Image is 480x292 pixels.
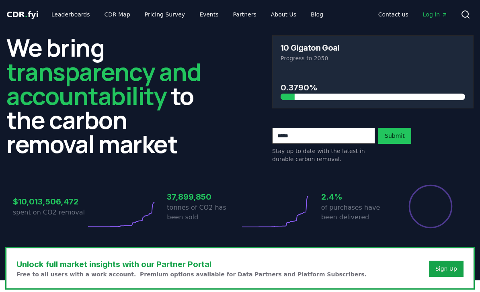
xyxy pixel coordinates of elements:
h3: 2.4% [321,191,394,203]
a: Sign Up [435,265,457,273]
a: Partners [227,7,263,22]
a: Contact us [372,7,415,22]
a: Blog [304,7,330,22]
nav: Main [45,7,330,22]
button: Sign Up [429,261,464,277]
h2: We bring to the carbon removal market [6,35,208,156]
h3: 10 Gigaton Goal [281,44,339,52]
p: spent on CO2 removal [13,208,86,217]
div: Percentage of sales delivered [408,184,453,229]
p: Stay up to date with the latest in durable carbon removal. [272,147,375,163]
h3: 37,899,850 [167,191,240,203]
a: About Us [265,7,303,22]
h3: 0.3790% [281,82,465,94]
p: Progress to 2050 [281,54,465,62]
span: Log in [423,10,448,18]
h3: $10,013,506,472 [13,196,86,208]
a: Log in [416,7,454,22]
span: transparency and accountability [6,55,201,112]
p: Free to all users with a work account. Premium options available for Data Partners and Platform S... [16,270,367,278]
button: Submit [378,128,411,144]
span: CDR fyi [6,10,39,19]
h3: Unlock full market insights with our Partner Portal [16,258,367,270]
nav: Main [372,7,454,22]
p: of purchases have been delivered [321,203,394,222]
span: . [25,10,28,19]
a: CDR.fyi [6,9,39,20]
a: CDR Map [98,7,137,22]
a: Events [193,7,225,22]
a: Pricing Survey [138,7,191,22]
p: tonnes of CO2 has been sold [167,203,240,222]
a: Leaderboards [45,7,96,22]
